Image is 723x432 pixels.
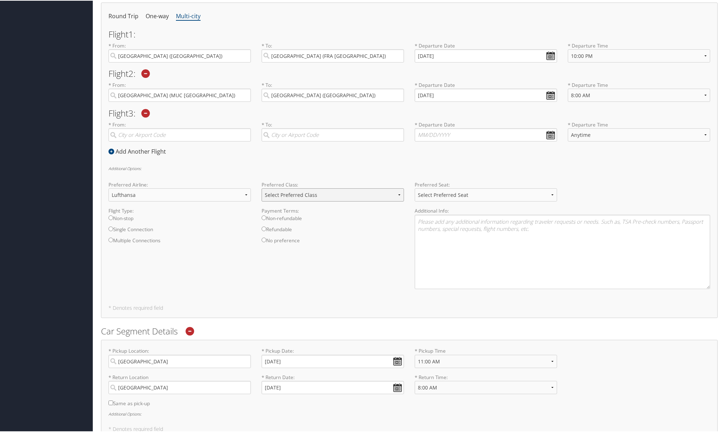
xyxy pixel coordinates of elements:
[262,180,404,188] label: Preferred Class:
[108,69,710,77] h2: Flight 2 :
[415,373,557,399] label: * Return Time:
[262,237,266,242] input: No preference
[415,41,557,49] label: * Departure Date
[262,128,404,141] input: City or Airport Code
[262,214,404,225] label: Non-refundable
[108,180,251,188] label: Preferred Airline:
[108,120,251,141] label: * From:
[568,128,710,141] select: * Departure Time
[108,9,138,22] li: Round Trip
[568,41,710,68] label: * Departure Time
[108,426,710,431] h5: * Denotes required field
[262,225,404,236] label: Refundable
[101,324,718,337] h2: Car Segment Details
[108,225,251,236] label: Single Connection
[568,49,710,62] select: * Departure Time
[415,180,557,188] label: Preferred Seat:
[262,88,404,101] input: City or Airport Code
[108,81,251,101] label: * From:
[108,88,251,101] input: City or Airport Code
[108,236,251,247] label: Multiple Connections
[415,49,557,62] input: MM/DD/YYYY
[262,236,404,247] label: No preference
[262,215,266,219] input: Non-refundable
[262,207,404,214] label: Payment Terms:
[415,128,557,141] input: MM/DD/YYYY
[262,347,404,367] label: * Pickup Date:
[108,305,710,310] h5: * Denotes required field
[262,354,404,367] input: * Pickup Date:
[108,49,251,62] input: City or Airport Code
[568,88,710,101] select: * Departure Time
[415,207,710,214] label: Additional Info:
[176,9,201,22] li: Multi-city
[108,237,113,242] input: Multiple Connections
[108,411,710,415] h6: Additional Options:
[262,49,404,62] input: City or Airport Code
[108,147,170,155] div: Add Another Flight
[108,373,251,393] label: * Return Location
[262,120,404,141] label: * To:
[415,354,557,367] select: * Pickup Time
[262,373,404,393] label: * Return Date:
[262,380,404,393] input: * Return Date:
[108,41,251,62] label: * From:
[568,81,710,107] label: * Departure Time
[108,166,710,170] h6: Additional Options:
[146,9,169,22] li: One-way
[415,380,557,393] select: * Return Time:
[262,226,266,230] input: Refundable
[415,81,557,88] label: * Departure Date
[108,29,710,38] h2: Flight 1 :
[415,120,557,128] label: * Departure Date
[262,41,404,62] label: * To:
[108,128,251,141] input: City or Airport Code
[108,399,251,410] label: Same as pick-up
[108,215,113,219] input: Non-stop
[108,207,251,214] label: Flight Type:
[108,347,251,367] label: * Pickup Location:
[262,81,404,101] label: * To:
[108,214,251,225] label: Non-stop
[108,108,710,117] h2: Flight 3 :
[415,347,557,373] label: * Pickup Time
[568,120,710,147] label: * Departure Time
[108,226,113,230] input: Single Connection
[415,88,557,101] input: MM/DD/YYYY
[108,400,113,404] input: Same as pick-up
